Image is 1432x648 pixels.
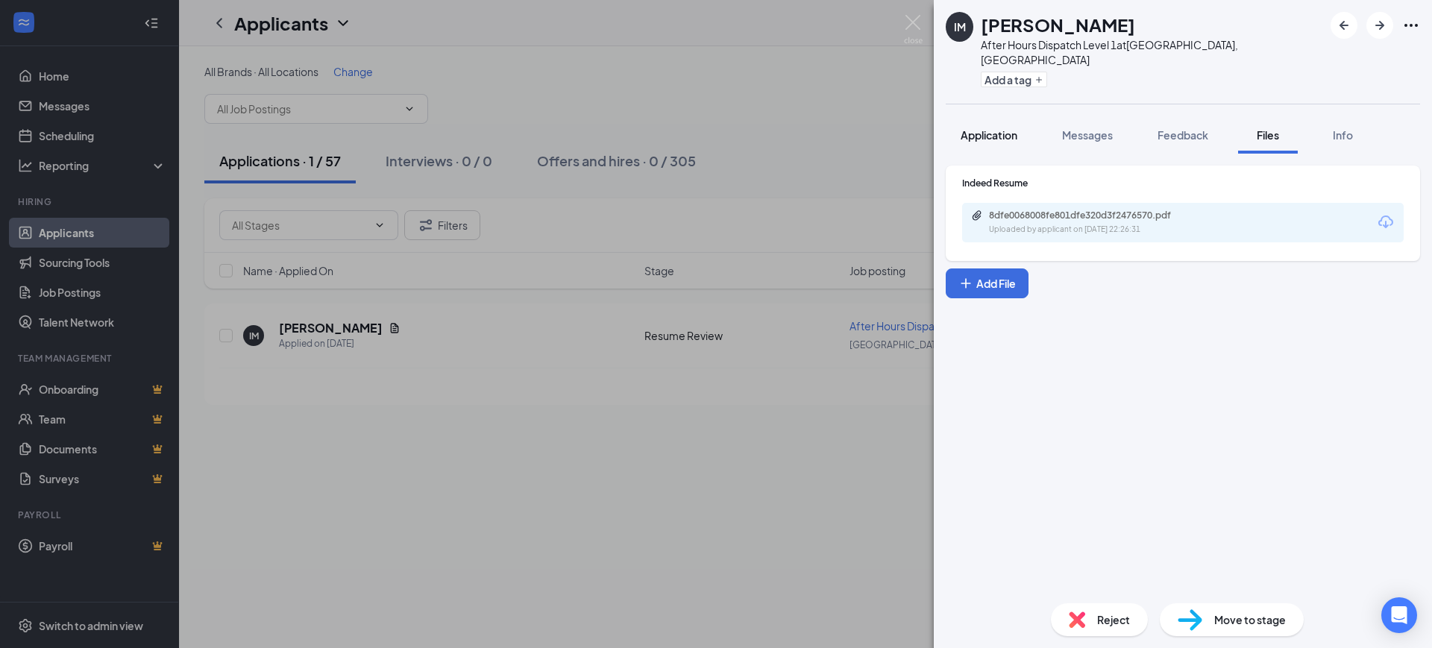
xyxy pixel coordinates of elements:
div: Indeed Resume [962,177,1404,189]
svg: Ellipses [1402,16,1420,34]
h1: [PERSON_NAME] [981,12,1135,37]
span: Application [961,128,1017,142]
div: Open Intercom Messenger [1381,597,1417,633]
span: Messages [1062,128,1113,142]
span: Info [1333,128,1353,142]
svg: ArrowLeftNew [1335,16,1353,34]
svg: ArrowRight [1371,16,1389,34]
svg: Download [1377,213,1395,231]
svg: Paperclip [971,210,983,221]
button: PlusAdd a tag [981,72,1047,87]
span: Reject [1097,611,1130,628]
svg: Plus [958,276,973,291]
button: Add FilePlus [946,268,1029,298]
div: IM [954,19,966,34]
div: Uploaded by applicant on [DATE] 22:26:31 [989,224,1213,236]
span: Move to stage [1214,611,1286,628]
svg: Plus [1034,75,1043,84]
div: 8dfe0068008fe801dfe320d3f2476570.pdf [989,210,1198,221]
div: After Hours Dispatch Level 1 at [GEOGRAPHIC_DATA], [GEOGRAPHIC_DATA] [981,37,1323,67]
a: Paperclip8dfe0068008fe801dfe320d3f2476570.pdfUploaded by applicant on [DATE] 22:26:31 [971,210,1213,236]
span: Files [1257,128,1279,142]
button: ArrowRight [1366,12,1393,39]
button: ArrowLeftNew [1331,12,1357,39]
span: Feedback [1158,128,1208,142]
